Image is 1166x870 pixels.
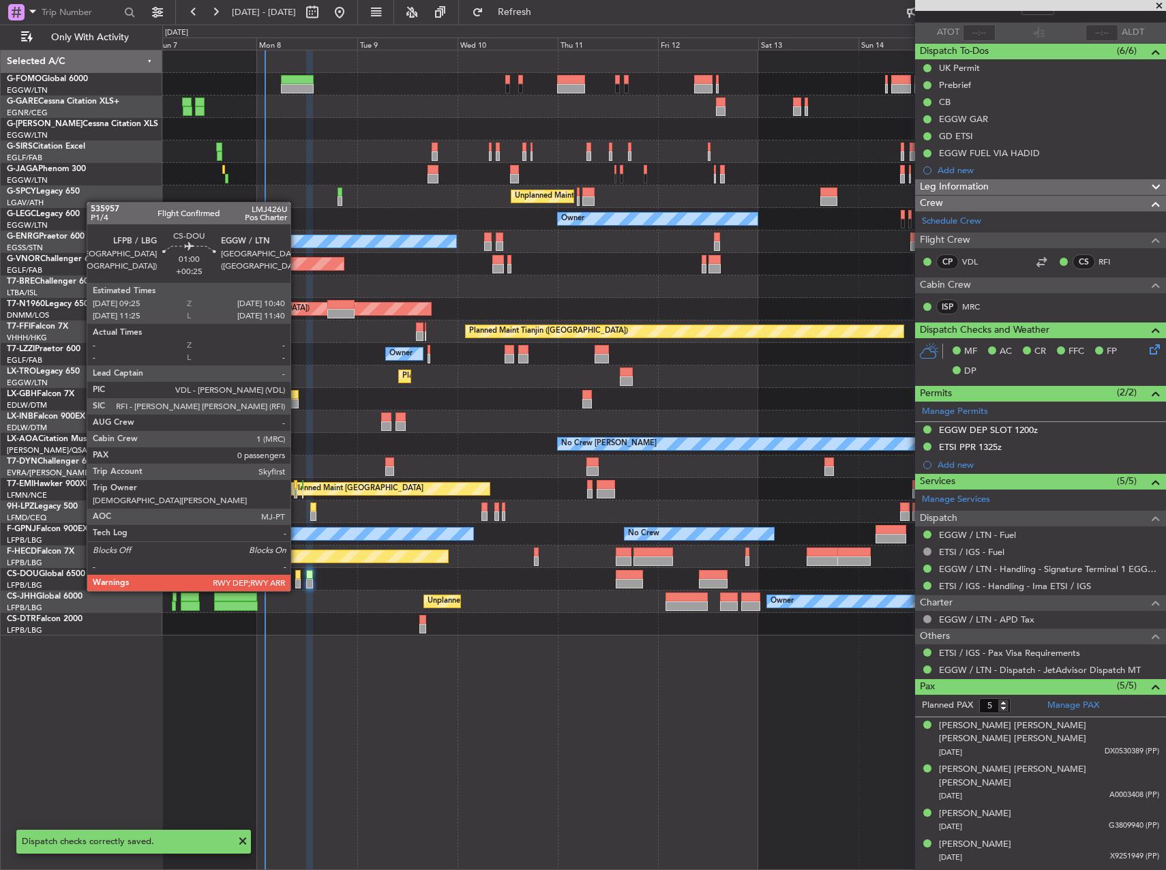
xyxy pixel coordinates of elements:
a: Manage Services [922,493,990,507]
a: G-ENRGPraetor 600 [7,232,85,241]
span: G3809940 (PP) [1109,820,1159,832]
span: G-SIRS [7,142,33,151]
a: MRC [962,301,993,313]
div: CP [936,254,959,269]
button: Refresh [466,1,548,23]
span: T7-DYN [7,457,38,466]
a: VDL [962,256,993,268]
span: LX-GBH [7,390,37,398]
a: RFI [1098,256,1129,268]
div: Thu 11 [558,37,658,50]
a: LX-AOACitation Mustang [7,435,104,443]
span: AC [1000,345,1012,359]
a: LTBA/ISL [7,288,38,298]
a: EGLF/FAB [7,355,42,365]
span: Services [920,474,955,490]
div: Sun 7 [156,37,256,50]
span: MF [964,345,977,359]
span: LX-AOA [7,435,38,443]
div: Planned Maint Dusseldorf [402,366,492,387]
a: EGGW/LTN [7,220,48,230]
div: EGGW DEP SLOT 1200z [939,424,1038,436]
a: Manage PAX [1047,699,1099,712]
div: Planned Maint [GEOGRAPHIC_DATA] ([GEOGRAPHIC_DATA]) [193,434,408,454]
span: A0003408 (PP) [1109,790,1159,801]
a: EGGW/LTN [7,85,48,95]
div: Wed 10 [458,37,558,50]
span: Flight Crew [920,232,970,248]
span: X9251949 (PP) [1110,851,1159,862]
a: Schedule Crew [922,215,981,228]
span: DP [964,365,976,378]
div: Unplanned Maint [GEOGRAPHIC_DATA] ([GEOGRAPHIC_DATA] Intl) [428,591,665,612]
span: G-JAGA [7,165,38,173]
div: Add new [938,164,1159,176]
span: G-LEGC [7,210,36,218]
span: [DATE] - [DATE] [232,6,296,18]
a: LX-GBHFalcon 7X [7,390,74,398]
a: LGAV/ATH [7,198,44,208]
div: Fri 12 [658,37,758,50]
span: 9H-LPZ [7,502,34,511]
span: Permits [920,386,952,402]
a: CS-DOUGlobal 6500 [7,570,85,578]
span: T7-FFI [7,322,31,331]
div: Owner [389,344,413,364]
a: EGLF/FAB [7,265,42,275]
span: Refresh [486,7,543,17]
a: ETSI / IGS - Fuel [939,546,1004,558]
span: [DATE] [939,791,962,801]
a: G-GARECessna Citation XLS+ [7,97,119,106]
a: CS-DTRFalcon 2000 [7,615,83,623]
div: EGGW FUEL VIA HADID [939,147,1040,159]
div: [PERSON_NAME] [939,807,1011,821]
div: GD ETSI [939,130,973,142]
div: [PERSON_NAME] [PERSON_NAME] [PERSON_NAME] [939,763,1159,790]
div: ETSI PPR 1325z [939,441,1002,453]
input: Trip Number [42,2,120,22]
div: Planned Maint [GEOGRAPHIC_DATA] ([GEOGRAPHIC_DATA]) [285,569,500,589]
span: CS-JHH [7,592,36,601]
span: F-HECD [7,547,37,556]
a: LFMN/NCE [7,490,47,500]
a: F-HECDFalcon 7X [7,547,74,556]
div: Dispatch checks correctly saved. [22,835,230,849]
span: Only With Activity [35,33,144,42]
a: CS-JHHGlobal 6000 [7,592,83,601]
a: LFPB/LBG [7,558,42,568]
div: Owner [771,591,794,612]
a: G-LEGCLegacy 600 [7,210,80,218]
div: Add new [938,459,1159,470]
span: G-FOMO [7,75,42,83]
div: Unplanned Maint [GEOGRAPHIC_DATA] ([PERSON_NAME] Intl) [515,186,736,207]
a: VHHH/HKG [7,333,47,343]
span: T7-LZZI [7,345,35,353]
span: Dispatch To-Dos [920,44,989,59]
a: LFPB/LBG [7,625,42,635]
span: [DATE] [939,747,962,757]
a: LX-INBFalcon 900EX EASy II [7,412,115,421]
span: G-[PERSON_NAME] [7,120,83,128]
div: [PERSON_NAME] [PERSON_NAME] [PERSON_NAME] [PERSON_NAME] [939,719,1159,746]
span: T7-EMI [7,480,33,488]
span: CR [1034,345,1046,359]
a: EGGW/LTN [7,378,48,388]
a: Manage Permits [922,405,988,419]
a: G-[PERSON_NAME]Cessna Citation XLS [7,120,158,128]
span: LX-TRO [7,367,36,376]
a: G-SPCYLegacy 650 [7,187,80,196]
span: Leg Information [920,179,989,195]
span: [DATE] [939,852,962,862]
a: F-GPNJFalcon 900EX [7,525,88,533]
a: ETSI / IGS - Pax Visa Requirements [939,647,1080,659]
a: EGGW / LTN - APD Tax [939,614,1034,625]
span: FFC [1068,345,1084,359]
a: G-JAGAPhenom 300 [7,165,86,173]
span: G-VNOR [7,255,40,263]
div: Owner [561,209,584,229]
a: G-SIRSCitation Excel [7,142,85,151]
span: LX-INB [7,412,33,421]
a: [PERSON_NAME]/QSA [7,445,87,455]
span: Dispatch Checks and Weather [920,322,1049,338]
div: [PERSON_NAME] [939,838,1011,852]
